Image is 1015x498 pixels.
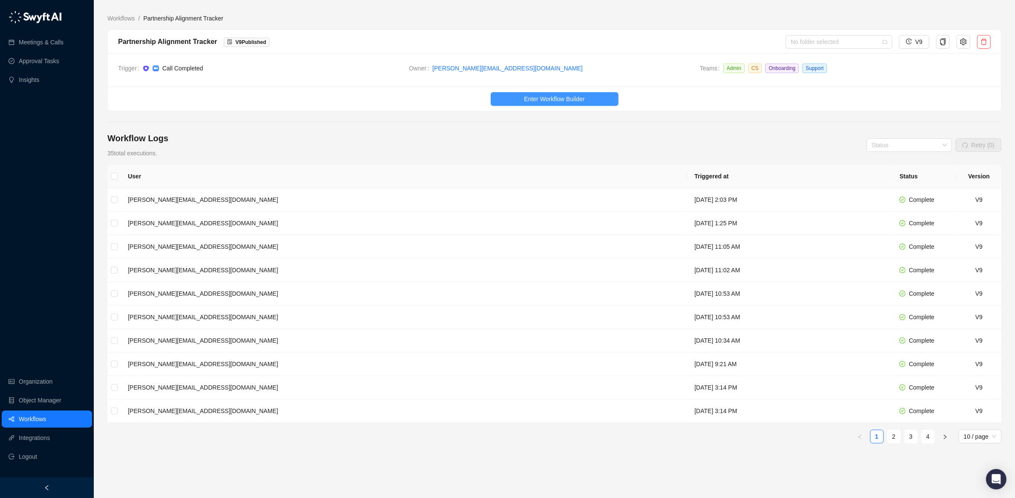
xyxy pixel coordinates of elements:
[121,306,688,329] td: [PERSON_NAME][EMAIL_ADDRESS][DOMAIN_NAME]
[882,39,888,44] span: folder
[957,235,1001,259] td: V9
[409,64,432,73] span: Owner
[899,220,905,226] span: check-circle
[909,196,934,203] span: Complete
[162,65,203,72] span: Call Completed
[853,430,867,443] li: Previous Page
[899,35,929,49] button: V9
[899,314,905,320] span: check-circle
[19,429,50,446] a: Integrations
[723,64,745,73] span: Admin
[688,306,893,329] td: [DATE] 10:53 AM
[899,408,905,414] span: check-circle
[121,188,688,212] td: [PERSON_NAME][EMAIL_ADDRESS][DOMAIN_NAME]
[938,430,952,443] button: right
[906,38,912,44] span: history
[943,434,948,440] span: right
[857,434,862,440] span: left
[688,188,893,212] td: [DATE] 2:03 PM
[904,430,918,443] li: 3
[940,38,946,45] span: copy
[44,485,50,491] span: left
[121,165,688,188] th: User
[9,11,62,23] img: logo-05li4sbe.png
[899,338,905,344] span: check-circle
[957,376,1001,399] td: V9
[688,376,893,399] td: [DATE] 3:14 PM
[121,399,688,423] td: [PERSON_NAME][EMAIL_ADDRESS][DOMAIN_NAME]
[106,14,136,23] a: Workflows
[107,132,168,144] h4: Workflow Logs
[922,430,934,443] a: 4
[121,259,688,282] td: [PERSON_NAME][EMAIL_ADDRESS][DOMAIN_NAME]
[688,282,893,306] td: [DATE] 10:53 AM
[909,408,934,414] span: Complete
[915,37,922,47] span: V9
[524,94,584,104] span: Enter Workflow Builder
[227,39,232,44] span: file-done
[107,150,157,157] span: 35 total executions.
[19,392,61,409] a: Object Manager
[957,259,1001,282] td: V9
[19,411,46,428] a: Workflows
[688,212,893,235] td: [DATE] 1:25 PM
[899,244,905,250] span: check-circle
[887,430,901,443] li: 2
[121,329,688,352] td: [PERSON_NAME][EMAIL_ADDRESS][DOMAIN_NAME]
[957,188,1001,212] td: V9
[121,352,688,376] td: [PERSON_NAME][EMAIL_ADDRESS][DOMAIN_NAME]
[899,197,905,203] span: check-circle
[153,65,159,72] img: zoom-DkfWWZB2.png
[909,337,934,344] span: Complete
[899,291,905,297] span: check-circle
[909,361,934,367] span: Complete
[957,165,1001,188] th: Version
[688,352,893,376] td: [DATE] 9:21 AM
[688,165,893,188] th: Triggered at
[905,430,917,443] a: 3
[765,64,799,73] span: Onboarding
[432,64,582,73] a: [PERSON_NAME][EMAIL_ADDRESS][DOMAIN_NAME]
[893,165,957,188] th: Status
[909,267,934,274] span: Complete
[138,14,140,23] li: /
[957,212,1001,235] td: V9
[899,267,905,273] span: check-circle
[19,373,52,390] a: Organization
[909,290,934,297] span: Complete
[960,38,967,45] span: setting
[957,399,1001,423] td: V9
[888,430,900,443] a: 2
[986,469,1006,489] div: Open Intercom Messenger
[959,430,1001,443] div: Page Size
[748,64,762,73] span: CS
[121,235,688,259] td: [PERSON_NAME][EMAIL_ADDRESS][DOMAIN_NAME]
[688,235,893,259] td: [DATE] 11:05 AM
[909,384,934,391] span: Complete
[19,34,64,51] a: Meetings & Calls
[870,430,883,443] a: 1
[688,399,893,423] td: [DATE] 3:14 PM
[957,306,1001,329] td: V9
[235,39,266,45] span: V 9 Published
[802,64,827,73] span: Support
[909,220,934,227] span: Complete
[9,454,14,460] span: logout
[19,448,37,465] span: Logout
[108,92,1001,106] a: Enter Workflow Builder
[688,329,893,352] td: [DATE] 10:34 AM
[121,376,688,399] td: [PERSON_NAME][EMAIL_ADDRESS][DOMAIN_NAME]
[957,352,1001,376] td: V9
[121,282,688,306] td: [PERSON_NAME][EMAIL_ADDRESS][DOMAIN_NAME]
[19,52,59,70] a: Approval Tasks
[964,430,996,443] span: 10 / page
[121,212,688,235] td: [PERSON_NAME][EMAIL_ADDRESS][DOMAIN_NAME]
[491,92,619,106] button: Enter Workflow Builder
[143,65,149,72] img: ix+ea6nV3o2uKgAAAABJRU5ErkJggg==
[143,15,223,22] span: Partnership Alignment Tracker
[938,430,952,443] li: Next Page
[118,64,143,73] span: Trigger
[19,71,39,88] a: Insights
[909,243,934,250] span: Complete
[957,329,1001,352] td: V9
